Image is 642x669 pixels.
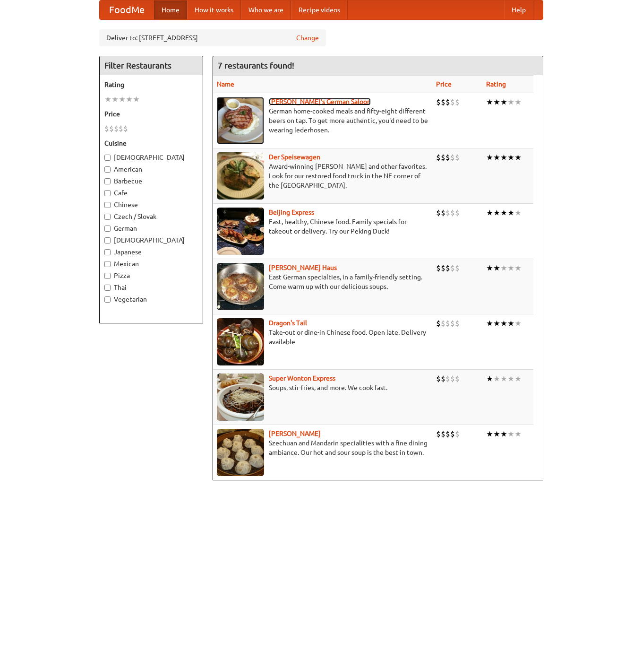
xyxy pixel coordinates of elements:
h5: Price [104,109,198,119]
img: kohlhaus.jpg [217,263,264,310]
li: $ [441,152,445,163]
label: [DEMOGRAPHIC_DATA] [104,235,198,245]
label: Thai [104,283,198,292]
li: ★ [126,94,133,104]
label: Vegetarian [104,295,198,304]
li: $ [445,263,450,273]
a: Rating [486,80,506,88]
li: $ [450,429,455,439]
li: ★ [500,374,507,384]
li: $ [445,318,450,329]
img: speisewagen.jpg [217,152,264,200]
input: Cafe [104,190,111,196]
li: $ [450,208,455,218]
li: ★ [486,263,493,273]
input: Thai [104,285,111,291]
div: Deliver to: [STREET_ADDRESS] [99,29,326,46]
li: ★ [111,94,119,104]
li: ★ [119,94,126,104]
label: Czech / Slovak [104,212,198,221]
label: [DEMOGRAPHIC_DATA] [104,153,198,162]
input: Chinese [104,202,111,208]
a: Beijing Express [269,209,314,216]
li: ★ [493,263,500,273]
h5: Cuisine [104,139,198,148]
li: ★ [507,208,514,218]
li: ★ [493,374,500,384]
b: [PERSON_NAME] [269,430,321,437]
input: German [104,226,111,232]
li: ★ [500,152,507,163]
li: ★ [486,97,493,107]
input: [DEMOGRAPHIC_DATA] [104,237,111,243]
li: $ [450,374,455,384]
li: $ [445,429,450,439]
label: Mexican [104,259,198,269]
li: $ [123,123,128,134]
li: $ [119,123,123,134]
li: $ [436,263,441,273]
li: ★ [486,318,493,329]
label: Chinese [104,200,198,209]
li: $ [441,263,445,273]
li: ★ [493,208,500,218]
a: Recipe videos [291,0,348,19]
li: $ [114,123,119,134]
li: ★ [500,429,507,439]
li: ★ [133,94,140,104]
li: ★ [500,208,507,218]
li: $ [441,97,445,107]
li: $ [450,152,455,163]
img: esthers.jpg [217,97,264,144]
p: East German specialties, in a family-friendly setting. Come warm up with our delicious soups. [217,272,428,291]
a: [PERSON_NAME]'s German Saloon [269,98,371,105]
p: Szechuan and Mandarin specialities with a fine dining ambiance. Our hot and sour soup is the best... [217,438,428,457]
label: Japanese [104,247,198,257]
a: Home [154,0,187,19]
a: Dragon's Tail [269,319,307,327]
input: Mexican [104,261,111,267]
p: German home-cooked meals and fifty-eight different beers on tap. To get more authentic, you'd nee... [217,106,428,135]
input: Pizza [104,273,111,279]
li: ★ [507,152,514,163]
input: Japanese [104,249,111,255]
a: Who we are [241,0,291,19]
li: $ [455,208,460,218]
a: FoodMe [100,0,154,19]
li: ★ [493,97,500,107]
li: $ [441,318,445,329]
li: $ [455,97,460,107]
input: Czech / Slovak [104,214,111,220]
a: Change [296,33,319,43]
li: ★ [514,97,522,107]
li: $ [455,263,460,273]
a: Super Wonton Express [269,374,335,382]
li: ★ [507,429,514,439]
h4: Filter Restaurants [100,56,203,75]
li: ★ [500,97,507,107]
li: ★ [507,318,514,329]
p: Soups, stir-fries, and more. We cook fast. [217,383,428,392]
li: ★ [514,318,522,329]
li: $ [441,208,445,218]
li: ★ [507,97,514,107]
p: Award-winning [PERSON_NAME] and other favorites. Look for our restored food truck in the NE corne... [217,162,428,190]
b: Der Speisewagen [269,153,320,161]
a: Price [436,80,452,88]
label: American [104,165,198,174]
li: $ [441,429,445,439]
li: ★ [486,208,493,218]
li: $ [436,208,441,218]
li: ★ [507,374,514,384]
img: superwonton.jpg [217,374,264,421]
li: $ [436,429,441,439]
li: $ [445,374,450,384]
li: $ [436,97,441,107]
li: ★ [514,263,522,273]
input: [DEMOGRAPHIC_DATA] [104,155,111,161]
li: ★ [486,429,493,439]
li: $ [445,152,450,163]
a: [PERSON_NAME] Haus [269,264,337,271]
h5: Rating [104,80,198,89]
